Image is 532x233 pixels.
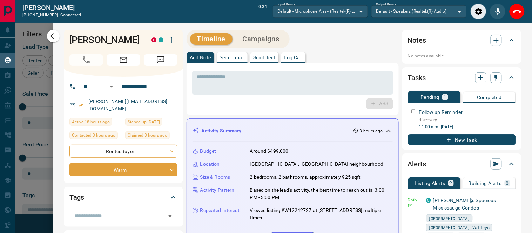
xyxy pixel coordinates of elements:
[72,118,110,125] span: Active 18 hours ago
[190,55,211,60] p: Add Note
[79,103,83,108] svg: Email Verified
[477,95,502,100] p: Completed
[253,55,276,60] p: Send Text
[284,55,303,60] p: Log Call
[235,33,286,45] button: Campaigns
[200,173,230,181] p: Size & Rooms
[151,37,156,42] div: property.ca
[408,158,426,170] h2: Alerts
[128,132,167,139] span: Claimed 3 hours ago
[426,198,431,203] div: condos.ca
[200,186,235,194] p: Activity Pattern
[444,95,446,100] p: 1
[107,54,140,66] span: Email
[159,37,163,42] div: condos.ca
[408,203,413,208] svg: Email
[69,54,103,66] span: Call
[419,124,516,130] p: 11:00 a.m. [DATE]
[469,181,502,186] p: Building Alerts
[69,118,122,128] div: Sat Sep 13 2025
[408,35,426,46] h2: Notes
[408,197,422,203] p: Daily
[258,4,267,19] p: 0:34
[193,124,393,137] div: Activity Summary3 hours ago
[200,207,240,214] p: Repeated Interest
[60,13,81,18] span: connected
[190,33,233,45] button: Timeline
[107,82,116,91] button: Open
[250,173,361,181] p: 2 bedrooms, 2 bathrooms, approximately 925 sqft
[278,2,296,7] label: Input Device
[419,117,516,123] p: discovery
[419,109,463,116] p: Follow up Reminder
[69,163,177,176] div: Warm
[250,148,289,155] p: Around $499,000
[408,53,516,59] p: No notes available
[490,4,506,19] div: Mute
[69,34,141,46] h1: [PERSON_NAME]
[202,127,242,135] p: Activity Summary
[200,148,216,155] p: Budget
[125,131,177,141] div: Sun Sep 14 2025
[165,211,175,221] button: Open
[69,192,84,203] h2: Tags
[371,5,466,17] div: Default - Speakers (Realtek(R) Audio)
[273,5,368,17] div: Default - Microphone Array (Realtek(R) Audio)
[22,4,81,12] h2: [PERSON_NAME]
[250,160,384,168] p: [GEOGRAPHIC_DATA], [GEOGRAPHIC_DATA] neighbourhood
[360,128,383,134] p: 3 hours ago
[471,4,486,19] div: Audio Settings
[509,4,525,19] div: End Call
[200,160,220,168] p: Location
[420,95,439,100] p: Pending
[408,156,516,172] div: Alerts
[450,181,452,186] p: 2
[415,181,445,186] p: Listing Alerts
[429,215,470,222] span: [GEOGRAPHIC_DATA]
[408,72,426,83] h2: Tasks
[69,189,177,206] div: Tags
[69,145,177,158] div: Renter , Buyer
[506,181,509,186] p: 0
[144,54,177,66] span: Message
[220,55,245,60] p: Send Email
[408,69,516,86] div: Tasks
[69,131,122,141] div: Sun Sep 14 2025
[376,2,396,7] label: Output Device
[22,12,81,18] p: [PHONE_NUMBER] -
[128,118,160,125] span: Signed up [DATE]
[429,224,490,231] span: [GEOGRAPHIC_DATA] Valleys
[250,207,393,221] p: Viewed listing #W12242727 at [STREET_ADDRESS] multiple times
[125,118,177,128] div: Wed Jul 01 2020
[408,134,516,145] button: New Task
[433,198,496,211] a: [PERSON_NAME];s Spacious Mississauga Condos
[88,98,168,111] a: [PERSON_NAME][EMAIL_ADDRESS][DOMAIN_NAME]
[250,186,393,201] p: Based on the lead's activity, the best time to reach out is: 3:00 PM - 3:00 PM
[72,132,115,139] span: Contacted 3 hours ago
[408,32,516,49] div: Notes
